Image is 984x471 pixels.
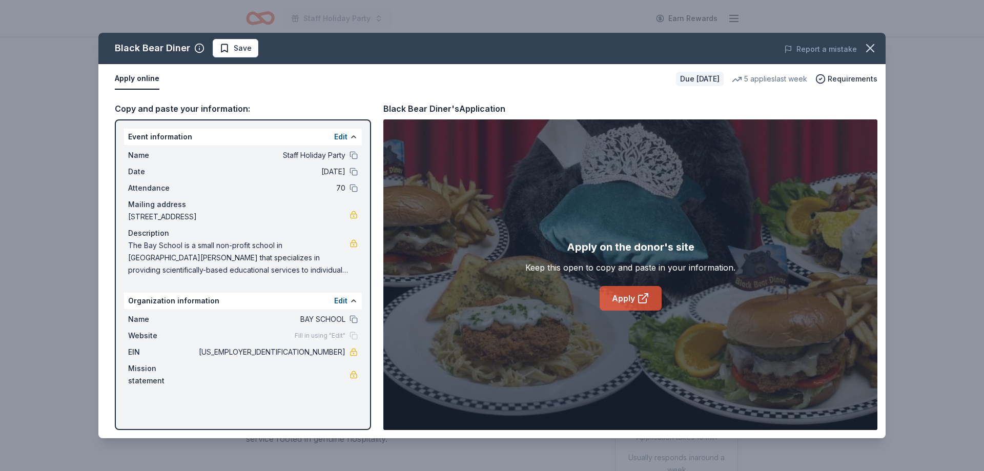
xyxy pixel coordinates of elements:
[197,313,345,325] span: BAY SCHOOL
[197,182,345,194] span: 70
[732,73,807,85] div: 5 applies last week
[124,129,362,145] div: Event information
[115,40,190,56] div: Black Bear Diner
[676,72,724,86] div: Due [DATE]
[334,131,347,143] button: Edit
[213,39,258,57] button: Save
[128,239,350,276] span: The Bay School is a small non-profit school in [GEOGRAPHIC_DATA][PERSON_NAME] that specializes in...
[197,149,345,161] span: Staff Holiday Party
[295,332,345,340] span: Fill in using "Edit"
[815,73,877,85] button: Requirements
[334,295,347,307] button: Edit
[128,330,197,342] span: Website
[124,293,362,309] div: Organization information
[567,239,694,255] div: Apply on the donor's site
[234,42,252,54] span: Save
[197,346,345,358] span: [US_EMPLOYER_IDENTIFICATION_NUMBER]
[828,73,877,85] span: Requirements
[128,362,197,387] span: Mission statement
[128,182,197,194] span: Attendance
[128,227,358,239] div: Description
[128,313,197,325] span: Name
[197,166,345,178] span: [DATE]
[128,198,358,211] div: Mailing address
[383,102,505,115] div: Black Bear Diner's Application
[600,286,662,311] a: Apply
[115,68,159,90] button: Apply online
[115,102,371,115] div: Copy and paste your information:
[784,43,857,55] button: Report a mistake
[128,346,197,358] span: EIN
[525,261,735,274] div: Keep this open to copy and paste in your information.
[128,149,197,161] span: Name
[128,211,350,223] span: [STREET_ADDRESS]
[128,166,197,178] span: Date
